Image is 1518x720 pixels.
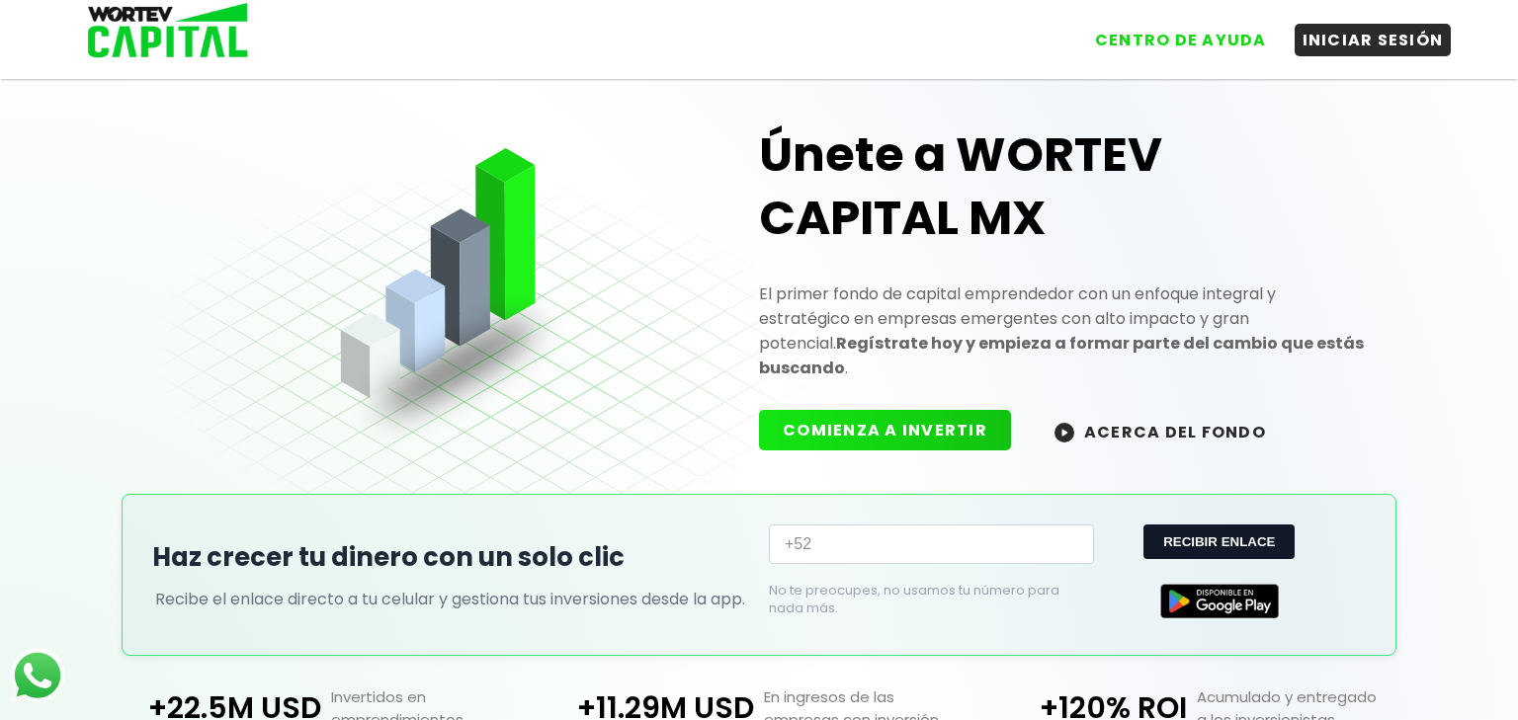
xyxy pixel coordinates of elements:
[759,410,1011,450] button: COMIENZA A INVERTIR
[1054,423,1074,442] img: wortev-capital-acerca-del-fondo
[759,332,1364,379] strong: Regístrate hoy y empieza a formar parte del cambio que estás buscando
[155,587,745,611] p: Recibe el enlace directo a tu celular y gestiona tus inversiones desde la app.
[1067,9,1275,56] a: CENTRO DE AYUDA
[759,419,1031,441] a: COMIENZA A INVERTIR
[1143,524,1295,559] button: RECIBIR ENLACE
[759,281,1366,380] p: El primer fondo de capital emprendedor con un enfoque integral y estratégico en empresas emergent...
[1295,24,1452,56] button: INICIAR SESIÓN
[769,582,1062,617] p: No te preocupes, no usamos tu número para nada más.
[1160,584,1279,618] img: Google Play
[152,538,749,577] h2: Haz crecer tu dinero con un solo clic
[1031,410,1290,452] button: ACERCA DEL FONDO
[1275,9,1452,56] a: INICIAR SESIÓN
[10,648,65,703] img: logos_whatsapp-icon.242b2217.svg
[759,123,1366,250] h1: Únete a WORTEV CAPITAL MX
[1087,24,1275,56] button: CENTRO DE AYUDA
